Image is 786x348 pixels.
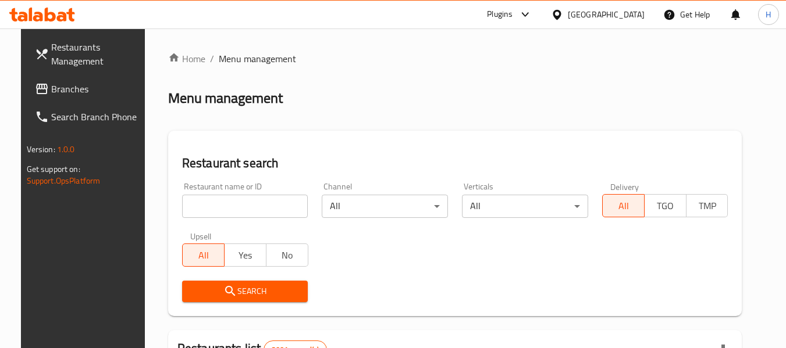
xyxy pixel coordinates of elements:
[27,142,55,157] span: Version:
[27,162,80,177] span: Get support on:
[51,82,143,96] span: Branches
[51,40,143,68] span: Restaurants Management
[568,8,645,21] div: [GEOGRAPHIC_DATA]
[610,182,639,191] label: Delivery
[51,110,143,124] span: Search Branch Phone
[271,247,304,264] span: No
[322,195,448,218] div: All
[766,8,771,21] span: H
[182,195,308,218] input: Search for restaurant name or ID..
[182,155,728,172] h2: Restaurant search
[168,52,205,66] a: Home
[607,198,640,214] span: All
[266,243,308,267] button: No
[487,8,513,21] div: Plugins
[26,33,152,75] a: Restaurants Management
[686,194,728,217] button: TMP
[168,52,742,66] nav: breadcrumb
[219,52,296,66] span: Menu management
[229,247,262,264] span: Yes
[691,198,724,214] span: TMP
[644,194,687,217] button: TGO
[57,142,75,157] span: 1.0.0
[190,232,212,240] label: Upsell
[27,173,101,188] a: Support.OpsPlatform
[462,195,588,218] div: All
[210,52,214,66] li: /
[26,75,152,103] a: Branches
[26,103,152,131] a: Search Branch Phone
[224,243,266,267] button: Yes
[602,194,645,217] button: All
[649,198,682,214] span: TGO
[168,89,283,107] h2: Menu management
[182,281,308,302] button: Search
[187,247,220,264] span: All
[182,243,225,267] button: All
[191,284,299,299] span: Search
